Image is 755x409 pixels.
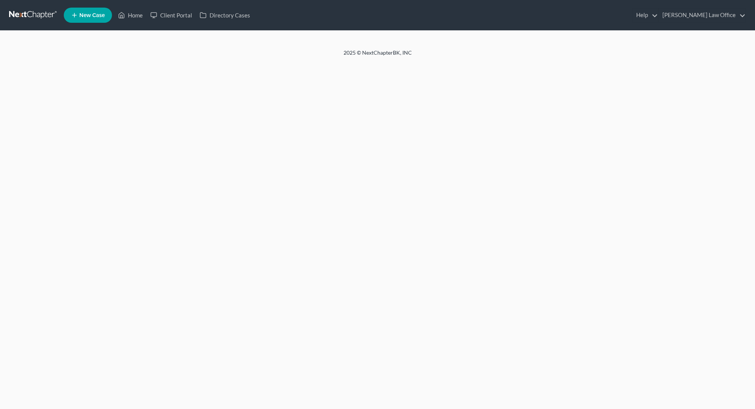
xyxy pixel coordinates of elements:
[147,8,196,22] a: Client Portal
[632,8,658,22] a: Help
[196,8,254,22] a: Directory Cases
[659,8,746,22] a: [PERSON_NAME] Law Office
[64,8,112,23] new-legal-case-button: New Case
[114,8,147,22] a: Home
[161,49,594,63] div: 2025 © NextChapterBK, INC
